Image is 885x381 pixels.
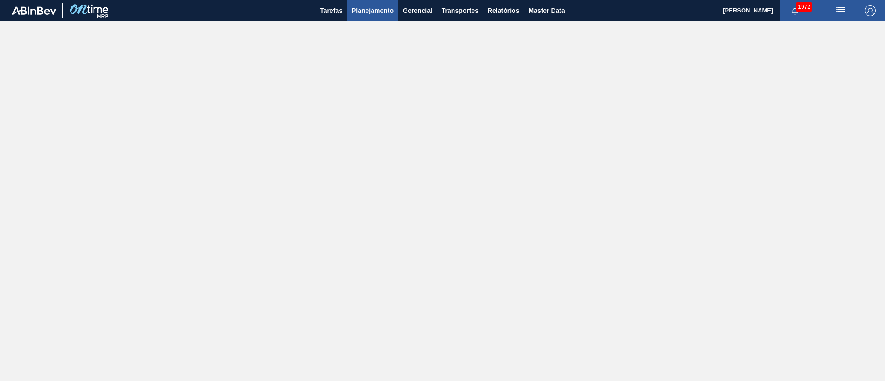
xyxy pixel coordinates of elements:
img: TNhmsLtSVTkK8tSr43FrP2fwEKptu5GPRR3wAAAABJRU5ErkJggg== [12,6,56,15]
span: Relatórios [488,5,519,16]
span: 1972 [796,2,812,12]
span: Master Data [528,5,565,16]
span: Planejamento [352,5,394,16]
img: Logout [865,5,876,16]
img: userActions [835,5,846,16]
span: Gerencial [403,5,432,16]
span: Tarefas [320,5,342,16]
span: Transportes [442,5,478,16]
button: Notificações [780,4,810,17]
